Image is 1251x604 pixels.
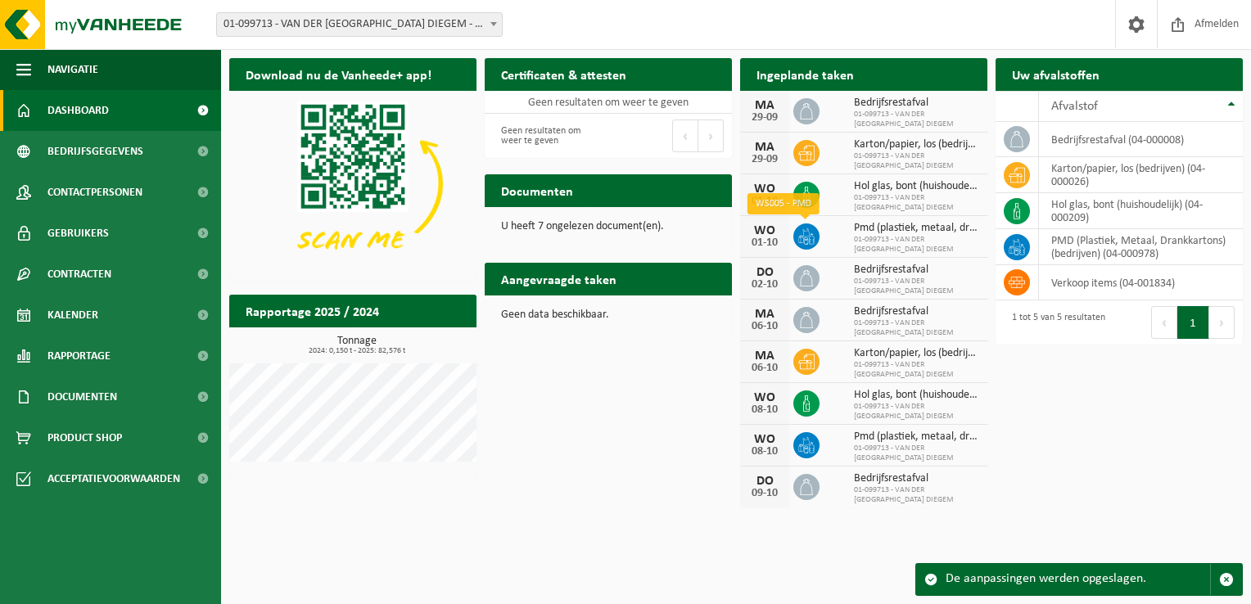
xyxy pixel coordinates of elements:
h2: Certificaten & attesten [485,58,643,90]
h3: Tonnage [237,336,476,355]
td: PMD (Plastiek, Metaal, Drankkartons) (bedrijven) (04-000978) [1039,229,1243,265]
span: Karton/papier, los (bedrijven) [854,347,979,360]
button: Next [698,119,724,152]
h2: Download nu de Vanheede+ app! [229,58,448,90]
span: Hol glas, bont (huishoudelijk) [854,389,979,402]
h2: Rapportage 2025 / 2024 [229,295,395,327]
td: Geen resultaten om weer te geven [485,91,732,114]
span: 01-099713 - VAN DER [GEOGRAPHIC_DATA] DIEGEM [854,318,979,338]
div: 06-10 [748,321,781,332]
span: Navigatie [47,49,98,90]
span: 01-099713 - VAN DER VALK HOTEL BRUSSEL AIRPORT DIEGEM - DIEGEM [216,12,503,37]
span: 01-099713 - VAN DER [GEOGRAPHIC_DATA] DIEGEM [854,235,979,255]
span: 01-099713 - VAN DER [GEOGRAPHIC_DATA] DIEGEM [854,193,979,213]
div: 02-10 [748,279,781,291]
span: Pmd (plastiek, metaal, drankkartons) (bedrijven) [854,430,979,444]
div: 29-09 [748,154,781,165]
div: DO [748,475,781,488]
div: WO [748,391,781,404]
div: 1 tot 5 van 5 resultaten [1004,304,1105,340]
h2: Aangevraagde taken [485,263,633,295]
div: MA [748,99,781,112]
span: Contracten [47,254,111,295]
div: 01-10 [748,196,781,207]
div: WO [748,433,781,446]
div: WO [748,224,781,237]
span: Bedrijfsrestafval [854,472,979,485]
span: Afvalstof [1051,100,1098,113]
p: U heeft 7 ongelezen document(en). [501,221,716,232]
div: MA [748,141,781,154]
a: Bekijk rapportage [355,327,475,359]
div: De aanpassingen werden opgeslagen. [946,564,1210,595]
span: Bedrijfsrestafval [854,264,979,277]
div: MA [748,349,781,363]
span: Kalender [47,295,98,336]
span: Bedrijfsgegevens [47,131,143,172]
span: Dashboard [47,90,109,131]
span: Gebruikers [47,213,109,254]
td: verkoop items (04-001834) [1039,265,1243,300]
span: 01-099713 - VAN DER [GEOGRAPHIC_DATA] DIEGEM [854,402,979,421]
div: WO [748,183,781,196]
span: 01-099713 - VAN DER VALK HOTEL BRUSSEL AIRPORT DIEGEM - DIEGEM [217,13,502,36]
span: 01-099713 - VAN DER [GEOGRAPHIC_DATA] DIEGEM [854,444,979,463]
button: Previous [1151,306,1177,339]
h2: Uw afvalstoffen [996,58,1116,90]
td: bedrijfsrestafval (04-000008) [1039,122,1243,157]
span: 01-099713 - VAN DER [GEOGRAPHIC_DATA] DIEGEM [854,277,979,296]
span: Product Shop [47,417,122,458]
div: MA [748,308,781,321]
td: hol glas, bont (huishoudelijk) (04-000209) [1039,193,1243,229]
p: Geen data beschikbaar. [501,309,716,321]
span: Karton/papier, los (bedrijven) [854,138,979,151]
h2: Documenten [485,174,589,206]
img: Download de VHEPlus App [229,91,476,277]
span: Documenten [47,376,117,417]
div: 06-10 [748,363,781,374]
button: Next [1209,306,1235,339]
span: 01-099713 - VAN DER [GEOGRAPHIC_DATA] DIEGEM [854,485,979,505]
span: Contactpersonen [47,172,142,213]
span: 2024: 0,150 t - 2025: 82,576 t [237,347,476,355]
span: Acceptatievoorwaarden [47,458,180,499]
span: Rapportage [47,336,111,376]
span: Bedrijfsrestafval [854,97,979,110]
div: 01-10 [748,237,781,249]
span: 01-099713 - VAN DER [GEOGRAPHIC_DATA] DIEGEM [854,151,979,171]
h2: Ingeplande taken [740,58,870,90]
span: Pmd (plastiek, metaal, drankkartons) (bedrijven) [854,222,979,235]
span: Bedrijfsrestafval [854,305,979,318]
div: 08-10 [748,446,781,458]
button: Previous [672,119,698,152]
td: karton/papier, los (bedrijven) (04-000026) [1039,157,1243,193]
button: 1 [1177,306,1209,339]
div: DO [748,266,781,279]
div: 29-09 [748,112,781,124]
div: 08-10 [748,404,781,416]
span: 01-099713 - VAN DER [GEOGRAPHIC_DATA] DIEGEM [854,360,979,380]
div: Geen resultaten om weer te geven [493,118,600,154]
span: Hol glas, bont (huishoudelijk) [854,180,979,193]
span: 01-099713 - VAN DER [GEOGRAPHIC_DATA] DIEGEM [854,110,979,129]
div: 09-10 [748,488,781,499]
